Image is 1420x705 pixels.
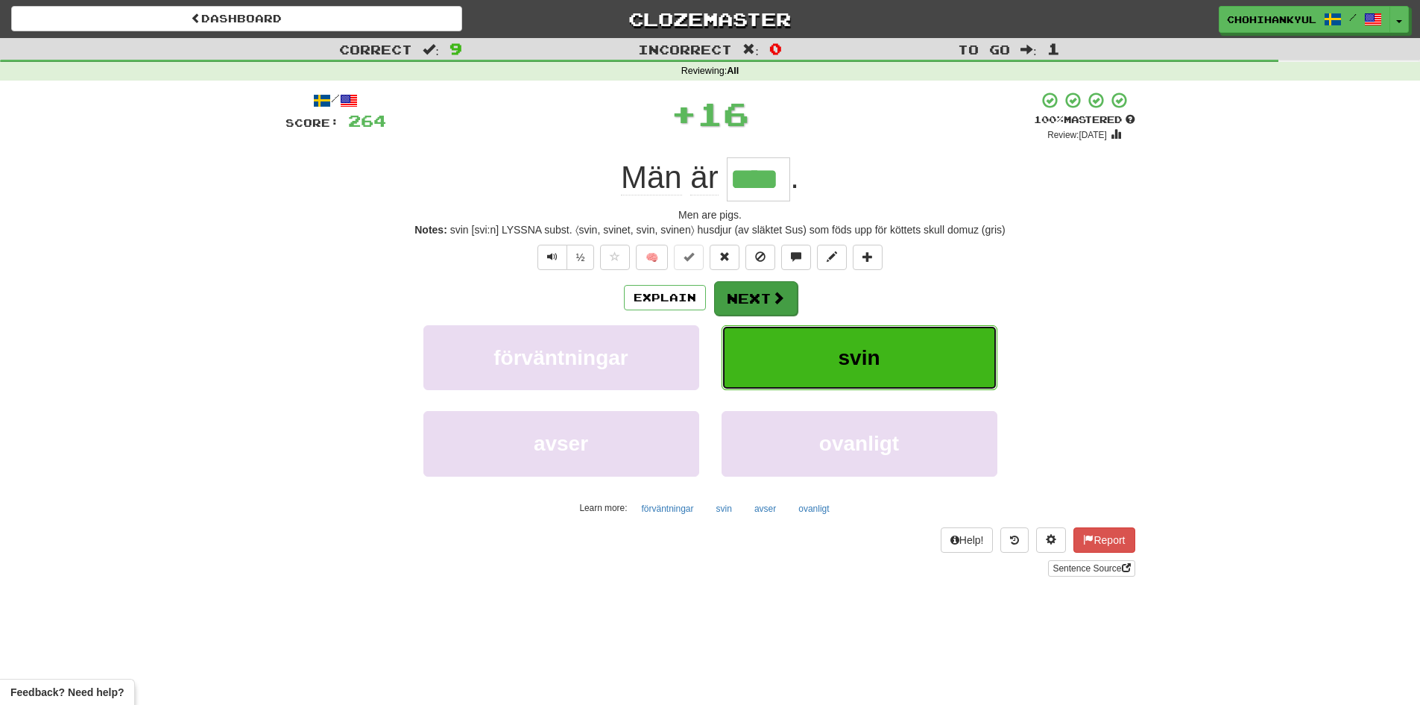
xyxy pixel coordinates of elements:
button: Set this sentence to 100% Mastered (alt+m) [674,245,704,270]
a: Clozemaster [485,6,935,32]
span: 1 [1047,40,1060,57]
span: . [790,160,799,195]
button: svin [722,325,997,390]
button: förväntningar [423,325,699,390]
button: Round history (alt+y) [1000,527,1029,553]
span: 9 [449,40,462,57]
button: Next [714,281,798,316]
strong: All [727,66,739,76]
div: Mastered [1034,113,1135,127]
button: Play sentence audio (ctl+space) [537,245,567,270]
span: Open feedback widget [10,685,124,700]
a: Dashboard [11,6,462,31]
button: Ignore sentence (alt+i) [745,245,775,270]
span: Incorrect [638,42,732,57]
span: 100 % [1034,113,1064,125]
button: svin [708,498,740,520]
button: Add to collection (alt+a) [853,245,883,270]
span: ChohiHanKyul [1227,13,1316,26]
span: avser [534,432,588,455]
a: ChohiHanKyul / [1219,6,1390,33]
a: Sentence Source [1048,560,1135,577]
small: Learn more: [579,503,627,513]
small: Review: [DATE] [1047,130,1107,140]
span: 0 [769,40,782,57]
span: förväntningar [493,346,628,369]
strong: Notes: [414,224,447,236]
button: Edit sentence (alt+d) [817,245,847,270]
span: är [690,160,718,195]
button: Reset to 0% Mastered (alt+r) [710,245,739,270]
button: Help! [941,527,994,553]
span: To go [958,42,1010,57]
button: Explain [624,285,706,310]
button: 🧠 [636,245,668,270]
div: / [285,91,386,110]
span: : [423,43,439,56]
span: Score: [285,116,339,129]
span: ovanligt [819,432,899,455]
button: avser [423,411,699,476]
span: / [1349,12,1357,22]
span: Correct [339,42,412,57]
button: Report [1073,527,1135,553]
button: avser [746,498,784,520]
span: + [671,91,697,136]
button: ovanligt [722,411,997,476]
div: Text-to-speech controls [534,245,595,270]
span: 16 [697,95,749,132]
span: : [742,43,759,56]
button: förväntningar [634,498,702,520]
span: Män [621,160,682,195]
button: ½ [567,245,595,270]
div: svin [svi:n] LYSSNA subst. 〈svin, svinet, svin, svinen〉 husdjur (av släktet Sus) som föds upp för... [285,222,1135,237]
button: Favorite sentence (alt+f) [600,245,630,270]
span: svin [838,346,880,369]
span: : [1020,43,1037,56]
button: ovanligt [790,498,837,520]
div: Men are pigs. [285,207,1135,222]
span: 264 [348,111,386,130]
button: Discuss sentence (alt+u) [781,245,811,270]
